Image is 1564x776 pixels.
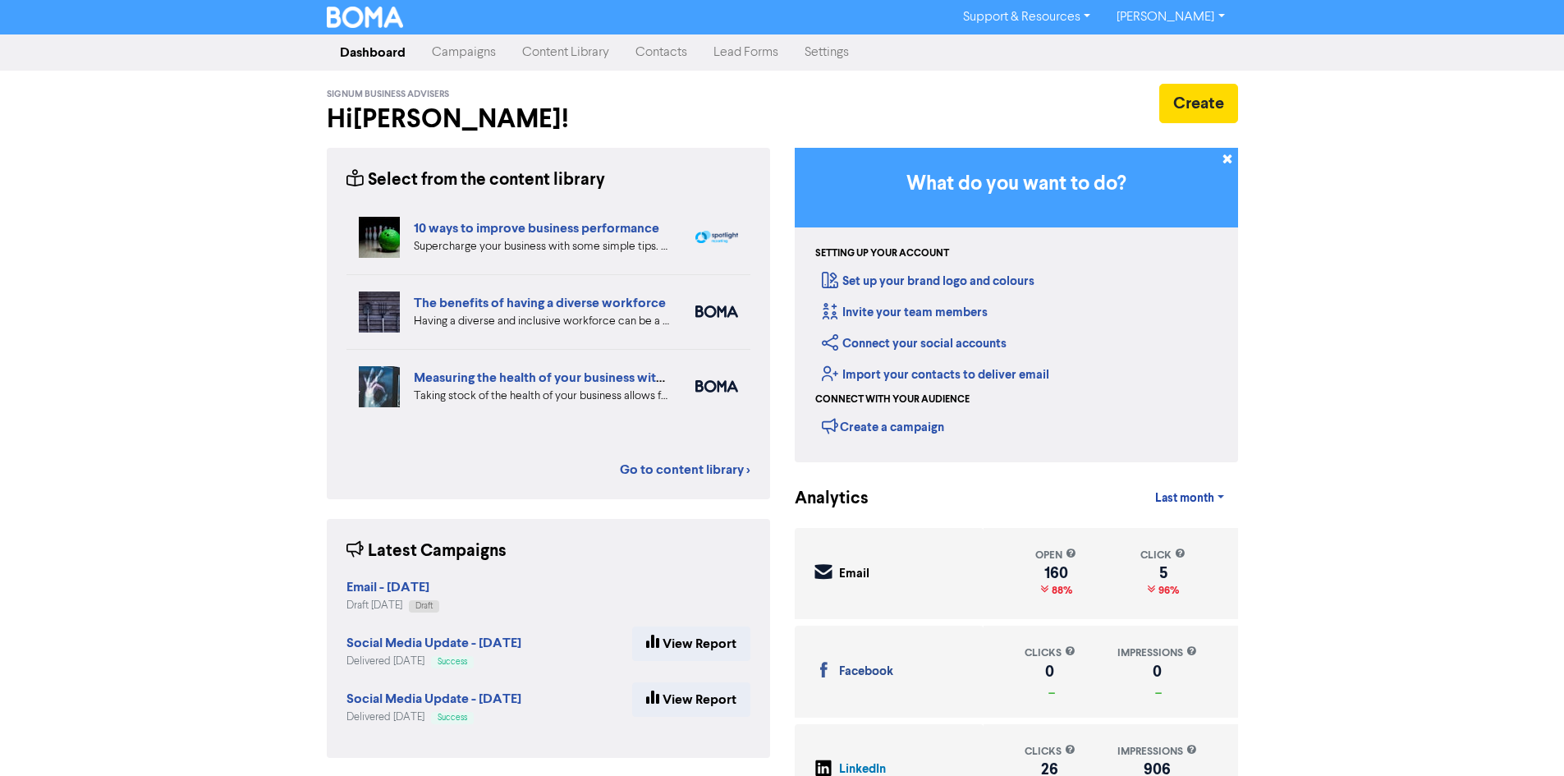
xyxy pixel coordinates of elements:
[1140,567,1186,580] div: 5
[822,273,1034,289] a: Set up your brand logo and colours
[1117,744,1197,760] div: impressions
[791,36,862,69] a: Settings
[1025,763,1076,776] div: 26
[822,414,944,439] div: Create a campaign
[419,36,509,69] a: Campaigns
[1035,548,1076,563] div: open
[415,602,433,610] span: Draft
[695,380,738,393] img: boma_accounting
[1142,482,1237,515] a: Last month
[815,393,970,407] div: Connect with your audience
[632,682,750,717] a: View Report
[346,709,521,725] div: Delivered [DATE]
[1482,697,1564,776] iframe: Chat Widget
[822,367,1049,383] a: Import your contacts to deliver email
[620,460,750,480] a: Go to content library >
[414,220,659,236] a: 10 ways to improve business performance
[1117,645,1197,661] div: impressions
[414,295,666,311] a: The benefits of having a diverse workforce
[346,168,605,193] div: Select from the content library
[346,637,521,650] a: Social Media Update - [DATE]
[839,663,893,682] div: Facebook
[509,36,622,69] a: Content Library
[1025,744,1076,760] div: clicks
[327,7,404,28] img: BOMA Logo
[1025,645,1076,661] div: clicks
[695,305,738,318] img: boma
[839,565,869,584] div: Email
[1117,665,1197,678] div: 0
[822,336,1007,351] a: Connect your social accounts
[1035,567,1076,580] div: 160
[346,691,521,707] strong: Social Media Update - [DATE]
[414,313,671,330] div: Having a diverse and inclusive workforce can be a major boost for your business. We list four of ...
[346,581,429,595] a: Email - [DATE]
[632,627,750,661] a: View Report
[346,693,521,706] a: Social Media Update - [DATE]
[1025,665,1076,678] div: 0
[346,654,521,669] div: Delivered [DATE]
[1140,548,1186,563] div: click
[346,635,521,651] strong: Social Media Update - [DATE]
[1155,584,1179,597] span: 96%
[346,598,439,613] div: Draft [DATE]
[327,103,770,135] h2: Hi [PERSON_NAME] !
[414,370,752,386] a: Measuring the health of your business with ratio measures
[1159,84,1238,123] button: Create
[950,4,1103,30] a: Support & Resources
[622,36,700,69] a: Contacts
[695,231,738,244] img: spotlight
[795,486,848,512] div: Analytics
[700,36,791,69] a: Lead Forms
[1048,584,1072,597] span: 88%
[1045,682,1055,696] span: _
[1152,682,1162,696] span: _
[438,714,467,722] span: Success
[346,539,507,564] div: Latest Campaigns
[822,305,988,320] a: Invite your team members
[438,658,467,666] span: Success
[414,388,671,405] div: Taking stock of the health of your business allows for more effective planning, early warning abo...
[815,246,949,261] div: Setting up your account
[346,579,429,595] strong: Email - [DATE]
[414,238,671,255] div: Supercharge your business with some simple tips. Eliminate distractions & bad customers, get a pl...
[1117,763,1197,776] div: 906
[819,172,1213,196] h3: What do you want to do?
[795,148,1238,462] div: Getting Started in BOMA
[1103,4,1237,30] a: [PERSON_NAME]
[327,89,449,100] span: Signum Business Advisers
[327,36,419,69] a: Dashboard
[1155,491,1214,506] span: Last month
